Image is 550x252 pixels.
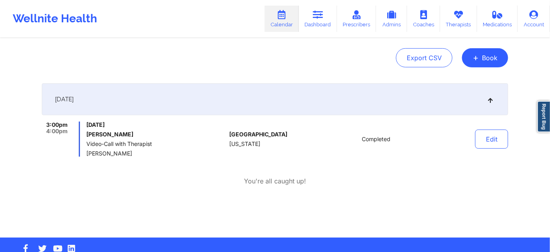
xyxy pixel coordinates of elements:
a: Dashboard [299,6,337,32]
a: Coaches [407,6,440,32]
button: +Book [462,48,508,67]
a: Calendar [265,6,299,32]
span: [DATE] [55,95,74,103]
a: Medications [477,6,518,32]
span: [US_STATE] [229,141,260,147]
a: Admins [376,6,407,32]
p: You're all caught up! [244,177,306,186]
button: Edit [475,130,508,149]
a: Account [518,6,550,32]
span: [GEOGRAPHIC_DATA] [229,131,287,138]
span: [PERSON_NAME] [86,150,226,157]
span: 4:00pm [46,128,68,134]
a: Therapists [440,6,477,32]
span: 3:00pm [46,122,68,128]
button: Export CSV [396,48,452,67]
a: Report Bug [537,101,550,132]
span: [DATE] [86,122,226,128]
span: Video-Call with Therapist [86,141,226,147]
span: Completed [362,136,390,142]
h6: [PERSON_NAME] [86,131,226,138]
a: Prescribers [337,6,376,32]
span: + [473,55,479,60]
